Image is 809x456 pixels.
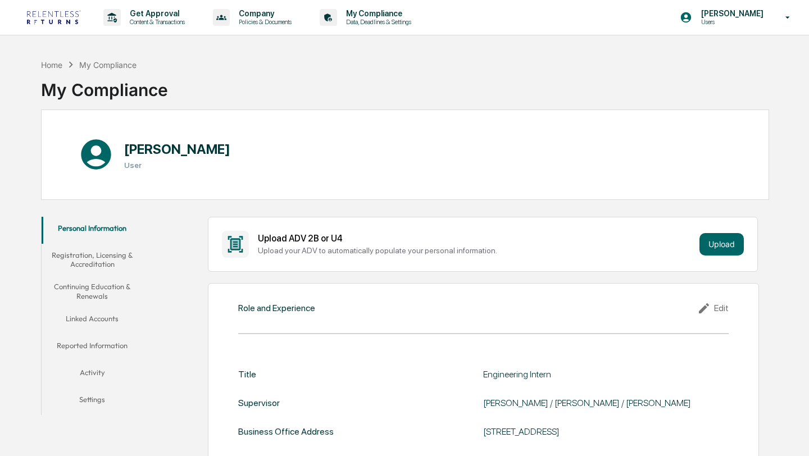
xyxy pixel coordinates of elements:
button: Linked Accounts [42,307,143,334]
div: My Compliance [79,60,137,70]
button: Registration, Licensing & Accreditation [42,244,143,276]
div: Title [238,369,256,380]
div: My Compliance [41,71,168,100]
button: Personal Information [42,217,143,244]
img: logo [27,11,81,24]
div: Supervisor [238,398,280,408]
button: Settings [42,388,143,415]
p: Users [692,18,769,26]
p: My Compliance [337,9,417,18]
p: Company [230,9,297,18]
button: Activity [42,361,143,388]
div: Edit [697,302,729,315]
div: [STREET_ADDRESS] [483,426,728,437]
p: Policies & Documents [230,18,297,26]
button: Reported Information [42,334,143,361]
p: Get Approval [121,9,190,18]
div: secondary tabs example [42,217,143,415]
div: Home [41,60,62,70]
div: Business Office Address [238,426,334,437]
div: Upload ADV 2B or U4 [258,233,695,244]
h1: [PERSON_NAME] [124,141,230,157]
div: [PERSON_NAME] / [PERSON_NAME] / [PERSON_NAME] [483,398,728,408]
div: Upload your ADV to automatically populate your personal information. [258,246,695,255]
p: Content & Transactions [121,18,190,26]
button: Upload [699,233,744,256]
button: Continuing Education & Renewals [42,275,143,307]
h3: User [124,161,230,170]
p: [PERSON_NAME] [692,9,769,18]
div: Role and Experience [238,303,315,313]
p: Data, Deadlines & Settings [337,18,417,26]
div: Engineering Intern [483,369,728,380]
